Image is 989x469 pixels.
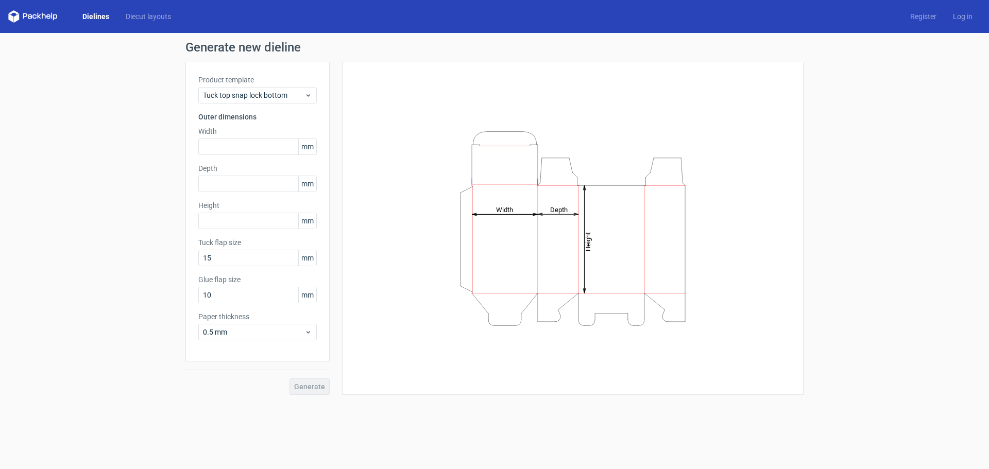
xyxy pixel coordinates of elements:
h1: Generate new dieline [185,41,804,54]
span: mm [298,250,316,266]
tspan: Depth [550,205,568,213]
span: mm [298,213,316,229]
tspan: Height [584,232,592,251]
span: mm [298,287,316,303]
label: Paper thickness [198,311,317,322]
span: mm [298,139,316,154]
label: Width [198,126,317,136]
label: Depth [198,163,317,173]
a: Diecut layouts [117,11,179,22]
label: Height [198,200,317,211]
span: Tuck top snap lock bottom [203,90,304,100]
label: Tuck flap size [198,237,317,248]
label: Glue flap size [198,274,317,285]
a: Register [902,11,945,22]
label: Product template [198,75,317,85]
a: Log in [945,11,981,22]
h3: Outer dimensions [198,112,317,122]
span: 0.5 mm [203,327,304,337]
tspan: Width [496,205,513,213]
a: Dielines [74,11,117,22]
span: mm [298,176,316,192]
